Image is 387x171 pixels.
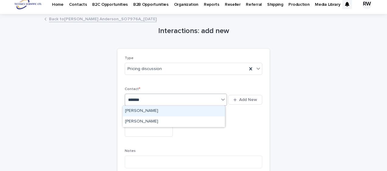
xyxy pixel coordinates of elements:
[239,98,257,102] span: Add New
[123,116,225,127] div: Chris Avery
[125,149,136,153] span: Notes
[228,95,262,105] button: Add New
[125,87,140,91] span: Contact
[123,106,225,116] div: Chris Anderson
[127,66,162,72] span: Pricing discussion
[49,15,157,22] a: Back to[PERSON_NAME] Anderson_SO7976A_[DATE]
[117,27,270,35] h1: Interactions: add new
[125,56,134,60] span: Type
